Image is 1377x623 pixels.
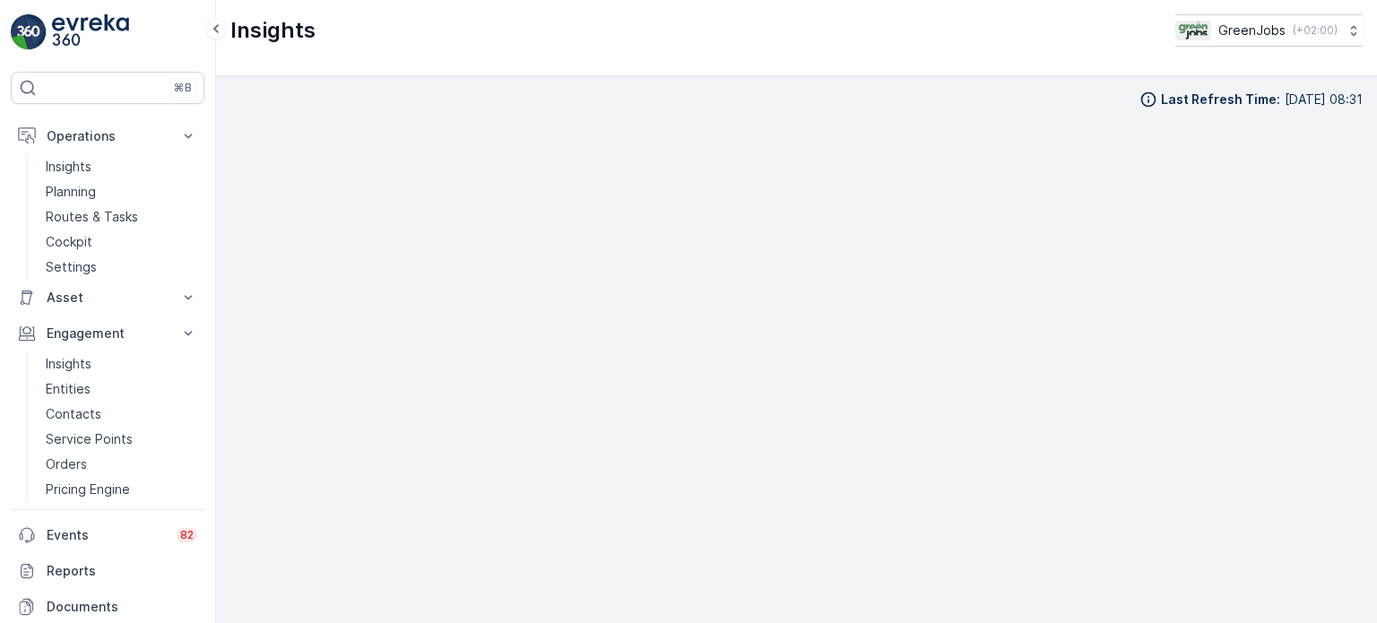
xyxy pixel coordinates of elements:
[180,528,194,542] p: 82
[47,562,197,580] p: Reports
[11,517,204,553] a: Events82
[46,183,96,201] p: Planning
[1293,23,1338,38] p: ( +02:00 )
[11,553,204,589] a: Reports
[39,229,204,255] a: Cockpit
[39,427,204,452] a: Service Points
[47,598,197,616] p: Documents
[11,118,204,154] button: Operations
[46,405,101,423] p: Contacts
[52,14,129,50] img: logo_light-DOdMpM7g.png
[1161,91,1280,108] p: Last Refresh Time :
[39,477,204,502] a: Pricing Engine
[46,208,138,226] p: Routes & Tasks
[39,351,204,376] a: Insights
[39,452,204,477] a: Orders
[11,316,204,351] button: Engagement
[39,376,204,402] a: Entities
[1285,91,1363,108] p: [DATE] 08:31
[47,127,169,145] p: Operations
[46,233,92,251] p: Cockpit
[39,179,204,204] a: Planning
[46,158,91,176] p: Insights
[39,255,204,280] a: Settings
[39,204,204,229] a: Routes & Tasks
[1218,22,1286,39] p: GreenJobs
[46,480,130,498] p: Pricing Engine
[47,526,166,544] p: Events
[47,289,169,307] p: Asset
[1175,14,1363,47] button: GreenJobs(+02:00)
[46,455,87,473] p: Orders
[11,14,47,50] img: logo
[11,280,204,316] button: Asset
[39,402,204,427] a: Contacts
[1175,21,1211,40] img: Green_Jobs_Logo.png
[46,258,97,276] p: Settings
[174,81,192,95] p: ⌘B
[39,154,204,179] a: Insights
[46,430,133,448] p: Service Points
[46,380,91,398] p: Entities
[47,324,169,342] p: Engagement
[230,16,316,45] p: Insights
[46,355,91,373] p: Insights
